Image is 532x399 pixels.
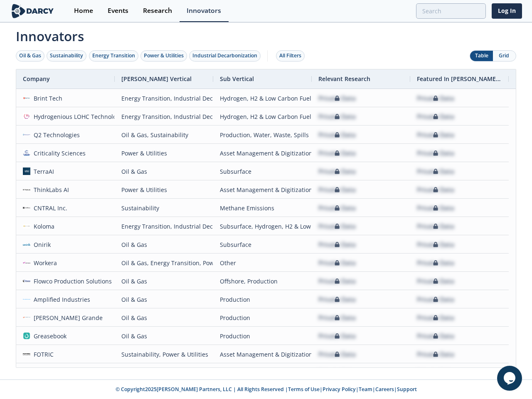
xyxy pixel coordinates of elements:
[417,327,454,345] div: Private Data
[121,144,207,162] div: Power & Utilities
[318,345,356,363] div: Private Data
[220,327,305,345] div: Production
[143,7,172,14] div: Research
[23,277,30,285] img: 1619202337518-flowco_logo_lt_medium.png
[30,236,51,254] div: Onirik
[318,108,356,126] div: Private Data
[318,236,356,254] div: Private Data
[288,386,320,393] a: Terms of Use
[318,75,370,83] span: Relevant Research
[220,217,305,235] div: Subsurface, Hydrogen, H2 & Low Carbon Fuels
[220,108,305,126] div: Hydrogen, H2 & Low Carbon Fuels
[318,309,356,327] div: Private Data
[23,167,30,175] img: a0df43f8-31b4-4ea9-a991-6b2b5c33d24c
[10,4,55,18] img: logo-wide.svg
[47,50,86,62] button: Sustainability
[121,108,207,126] div: Energy Transition, Industrial Decarbonization
[493,51,516,61] button: Grid
[23,259,30,266] img: a6a7813e-09ba-43d3-9dde-1ade15d6a3a4
[318,327,356,345] div: Private Data
[417,75,502,83] span: Featured In [PERSON_NAME] Live
[417,254,454,272] div: Private Data
[23,332,30,340] img: greasebook.com.png
[74,7,93,14] div: Home
[30,89,63,107] div: Brint Tech
[220,291,305,308] div: Production
[121,272,207,290] div: Oil & Gas
[220,199,305,217] div: Methane Emissions
[16,50,44,62] button: Oil & Gas
[375,386,394,393] a: Careers
[318,272,356,290] div: Private Data
[279,52,301,59] div: All Filters
[30,254,57,272] div: Workera
[318,89,356,107] div: Private Data
[30,327,67,345] div: Greasebook
[192,52,257,59] div: Industrial Decarbonization
[416,3,486,19] input: Advanced Search
[417,144,454,162] div: Private Data
[23,113,30,120] img: 637fdeb2-050e-438a-a1bd-d39c97baa253
[417,108,454,126] div: Private Data
[220,272,305,290] div: Offshore, Production
[140,50,187,62] button: Power & Utilities
[187,7,221,14] div: Innovators
[220,345,305,363] div: Asset Management & Digitization, Methane Emissions
[323,386,356,393] a: Privacy Policy
[497,366,524,391] iframe: chat widget
[23,314,30,321] img: 1673545069310-mg.jpg
[318,126,356,144] div: Private Data
[318,144,356,162] div: Private Data
[189,50,261,62] button: Industrial Decarbonization
[220,309,305,327] div: Production
[417,345,454,363] div: Private Data
[318,217,356,235] div: Private Data
[30,181,69,199] div: ThinkLabs AI
[30,345,54,363] div: FOTRIC
[89,50,138,62] button: Energy Transition
[318,291,356,308] div: Private Data
[121,199,207,217] div: Sustainability
[318,254,356,272] div: Private Data
[220,254,305,272] div: Other
[121,345,207,363] div: Sustainability, Power & Utilities
[23,131,30,138] img: 103d4dfa-2e10-4df7-9c1d-60a09b3f591e
[417,181,454,199] div: Private Data
[30,272,112,290] div: Flowco Production Solutions
[220,126,305,144] div: Production, Water, Waste, Spills
[23,296,30,303] img: 975fd072-4f33-424c-bfc0-4ca45b1e322c
[121,309,207,327] div: Oil & Gas
[121,126,207,144] div: Oil & Gas, Sustainability
[30,144,86,162] div: Criticality Sciences
[318,163,356,180] div: Private Data
[10,23,522,46] span: Innovators
[30,291,91,308] div: Amplified Industries
[30,126,80,144] div: Q2 Technologies
[470,51,493,61] button: Table
[30,309,103,327] div: [PERSON_NAME] Grande
[121,217,207,235] div: Energy Transition, Industrial Decarbonization, Oil & Gas
[417,89,454,107] div: Private Data
[30,108,128,126] div: Hydrogenious LOHC Technologies
[417,309,454,327] div: Private Data
[144,52,184,59] div: Power & Utilities
[121,236,207,254] div: Oil & Gas
[492,3,522,19] a: Log In
[417,364,454,382] div: Private Data
[23,94,30,102] img: f06b7f28-bf61-405b-8dcc-f856dcd93083
[318,364,356,382] div: Private Data
[92,52,135,59] div: Energy Transition
[417,126,454,144] div: Private Data
[23,149,30,157] img: f59c13b7-8146-4c0f-b540-69d0cf6e4c34
[417,217,454,235] div: Private Data
[50,52,83,59] div: Sustainability
[30,217,55,235] div: Koloma
[121,181,207,199] div: Power & Utilities
[108,7,128,14] div: Events
[220,163,305,180] div: Subsurface
[12,386,520,393] p: © Copyright 2025 [PERSON_NAME] Partners, LLC | All Rights Reserved | | | | |
[417,163,454,180] div: Private Data
[417,291,454,308] div: Private Data
[121,364,207,382] div: Power & Utilities
[23,186,30,193] img: cea6cb8d-c661-4e82-962b-34554ec2b6c9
